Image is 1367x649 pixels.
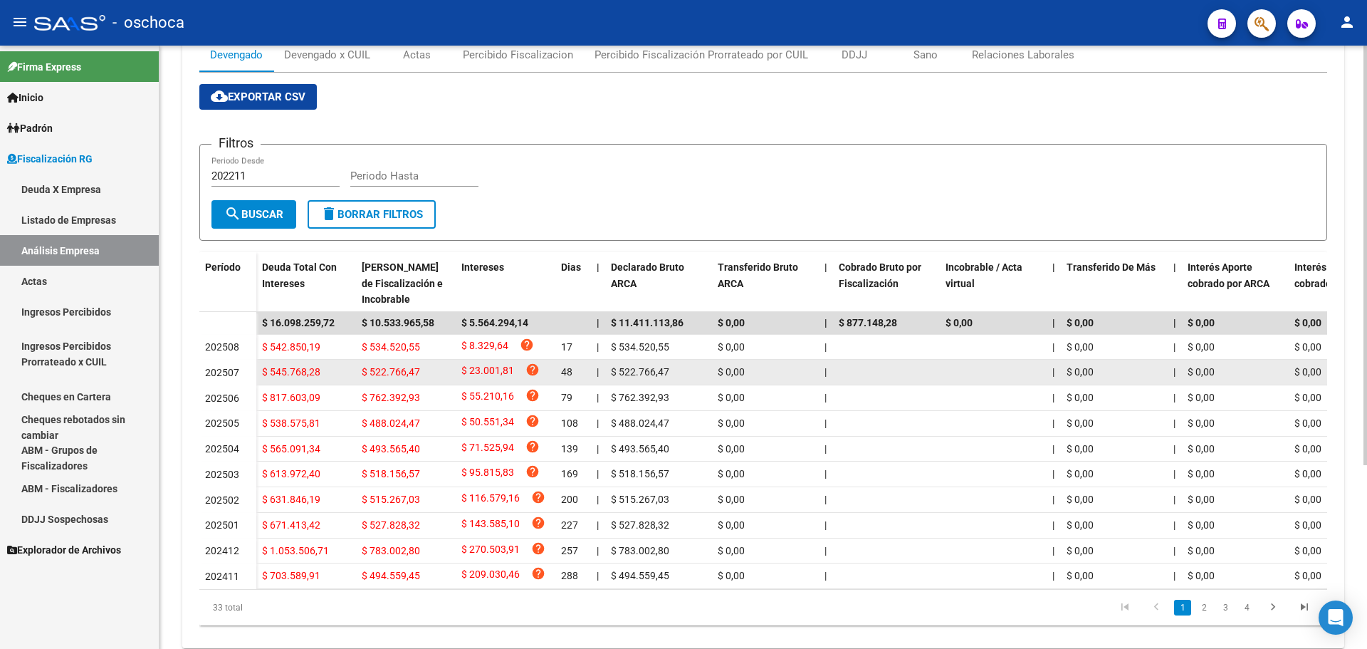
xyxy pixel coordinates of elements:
span: $ 0,00 [1188,366,1215,378]
span: $ 0,00 [1067,468,1094,479]
h3: Filtros [211,133,261,153]
span: Intereses [461,261,504,273]
span: | [1052,417,1054,429]
li: page 3 [1215,596,1236,620]
span: $ 0,00 [1188,417,1215,429]
datatable-header-cell: Período [199,252,256,312]
span: $ 0,00 [1294,417,1321,429]
span: $ 0,00 [1188,341,1215,353]
span: | [1173,317,1176,328]
span: | [1173,341,1175,353]
span: $ 493.565,40 [611,443,669,455]
span: $ 0,00 [1294,570,1321,581]
span: 202503 [205,469,239,480]
span: $ 515.267,03 [611,494,669,505]
datatable-header-cell: | [1168,252,1182,315]
span: $ 0,00 [1188,494,1215,505]
span: $ 0,00 [718,545,745,556]
span: | [824,261,827,273]
span: Inicio [7,90,43,105]
span: $ 0,00 [1067,519,1094,531]
span: | [1173,545,1175,556]
a: go to next page [1259,600,1287,616]
span: | [1052,392,1054,403]
span: $ 0,00 [718,392,745,403]
span: $ 0,00 [1067,570,1094,581]
span: $ 0,00 [1294,341,1321,353]
span: $ 538.575,81 [262,417,320,429]
span: $ 515.267,03 [362,494,420,505]
span: | [1173,494,1175,505]
span: $ 0,00 [1294,392,1321,403]
mat-icon: menu [11,14,28,31]
span: Fiscalización RG [7,151,93,167]
span: $ 0,00 [946,317,973,328]
span: $ 0,00 [1067,392,1094,403]
span: $ 143.585,10 [461,516,520,535]
span: $ 518.156,57 [362,468,420,479]
span: | [1173,261,1176,273]
span: 17 [561,341,572,353]
span: $ 0,00 [1067,341,1094,353]
span: | [597,545,599,556]
span: $ 783.002,80 [362,545,420,556]
i: help [531,516,545,530]
span: $ 16.098.259,72 [262,317,335,328]
datatable-header-cell: Intereses [456,252,555,315]
i: help [531,541,545,556]
i: help [525,414,540,428]
span: $ 0,00 [1067,417,1094,429]
span: $ 0,00 [718,494,745,505]
span: $ 10.533.965,58 [362,317,434,328]
i: help [520,338,534,352]
div: Percibido Fiscalizacion [463,47,573,63]
span: $ 209.030,46 [461,566,520,586]
span: $ 0,00 [1294,443,1321,455]
span: $ 522.766,47 [611,366,669,378]
span: | [597,443,599,455]
span: $ 11.411.113,86 [611,317,683,328]
span: $ 116.579,16 [461,490,520,509]
a: go to first page [1111,600,1138,616]
li: page 4 [1236,596,1257,620]
span: $ 631.846,19 [262,494,320,505]
span: $ 0,00 [718,317,745,328]
span: | [824,443,827,455]
span: $ 0,00 [718,366,745,378]
li: page 2 [1193,596,1215,620]
span: Exportar CSV [211,90,305,103]
span: $ 50.551,34 [461,414,514,433]
span: | [824,519,827,531]
a: go to last page [1291,600,1318,616]
span: | [824,341,827,353]
span: 202502 [205,494,239,506]
mat-icon: cloud_download [211,88,228,105]
span: | [1052,443,1054,455]
span: $ 493.565,40 [362,443,420,455]
span: [PERSON_NAME] de Fiscalización e Incobrable [362,261,443,306]
i: help [531,566,545,581]
i: help [525,363,540,377]
div: Percibido Fiscalización Prorrateado por CUIL [595,47,808,63]
span: Transferido Bruto ARCA [718,261,798,289]
span: $ 494.559,45 [362,570,420,581]
span: | [1052,468,1054,479]
span: $ 518.156,57 [611,468,669,479]
span: Firma Express [7,59,81,75]
span: $ 55.210,16 [461,388,514,407]
span: Dias [561,261,581,273]
span: $ 0,00 [1067,366,1094,378]
span: $ 565.091,34 [262,443,320,455]
button: Exportar CSV [199,84,317,110]
span: 288 [561,570,578,581]
span: | [597,494,599,505]
datatable-header-cell: Declarado Bruto ARCA [605,252,712,315]
span: $ 488.024,47 [362,417,420,429]
span: $ 817.603,09 [262,392,320,403]
datatable-header-cell: Deuda Total Con Intereses [256,252,356,315]
span: Período [205,261,241,273]
span: Interés Aporte cobrado por ARCA [1188,261,1269,289]
span: $ 0,00 [1294,317,1321,328]
span: $ 0,00 [1188,570,1215,581]
span: $ 0,00 [1067,443,1094,455]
